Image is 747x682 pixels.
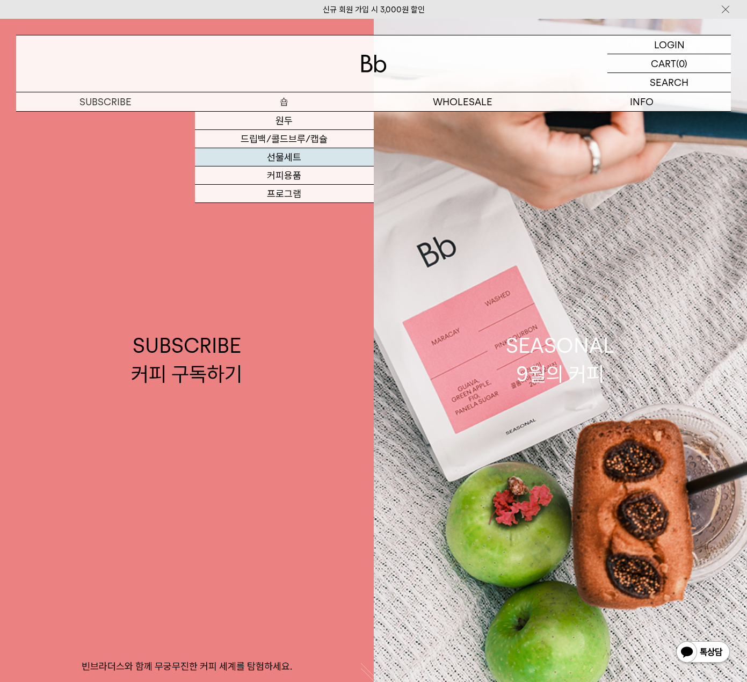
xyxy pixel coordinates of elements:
[195,148,374,166] a: 선물세트
[361,55,387,72] img: 로고
[651,54,676,72] p: CART
[195,130,374,148] a: 드립백/콜드브루/캡슐
[654,35,685,54] p: LOGIN
[552,92,731,111] p: INFO
[675,640,731,666] img: 카카오톡 채널 1:1 채팅 버튼
[195,166,374,185] a: 커피용품
[650,73,688,92] p: SEARCH
[16,92,195,111] a: SUBSCRIBE
[676,54,687,72] p: (0)
[506,331,614,388] div: SEASONAL 9월의 커피
[131,331,242,388] div: SUBSCRIBE 커피 구독하기
[374,92,553,111] p: WHOLESALE
[607,54,731,73] a: CART (0)
[607,35,731,54] a: LOGIN
[323,5,425,14] a: 신규 회원 가입 시 3,000원 할인
[195,185,374,203] a: 프로그램
[195,92,374,111] a: 숍
[195,112,374,130] a: 원두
